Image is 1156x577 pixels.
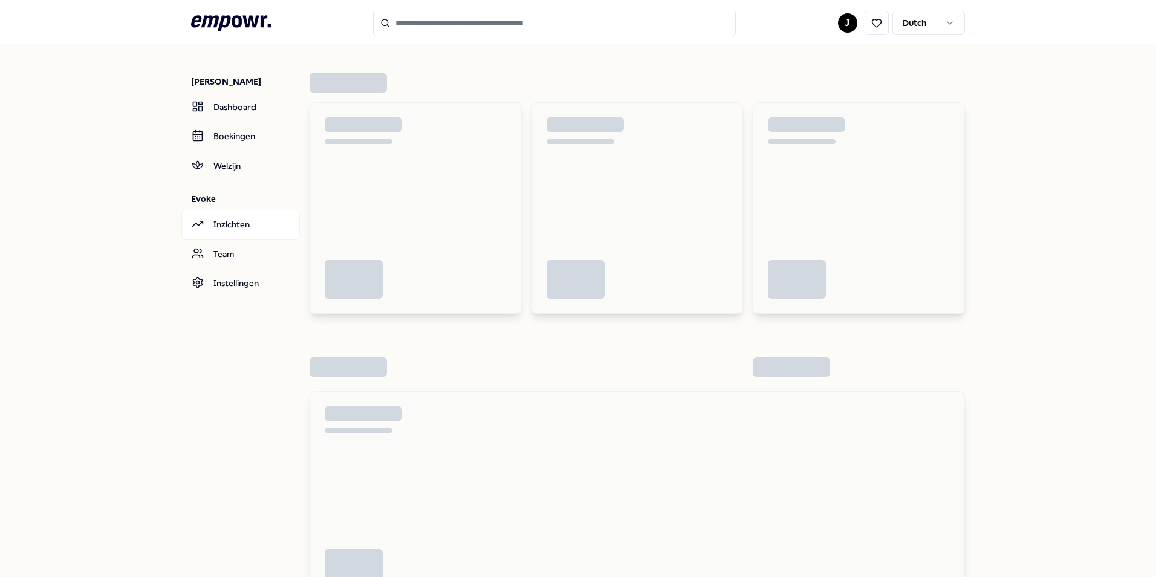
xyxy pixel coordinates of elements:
a: Inzichten [181,210,300,239]
a: Welzijn [181,151,300,180]
input: Search for products, categories or subcategories [373,10,736,36]
a: Team [181,240,300,269]
p: Evoke [191,193,300,205]
a: Boekingen [181,122,300,151]
button: J [838,13,857,33]
a: Instellingen [181,269,300,298]
a: Dashboard [181,93,300,122]
p: [PERSON_NAME] [191,76,300,88]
